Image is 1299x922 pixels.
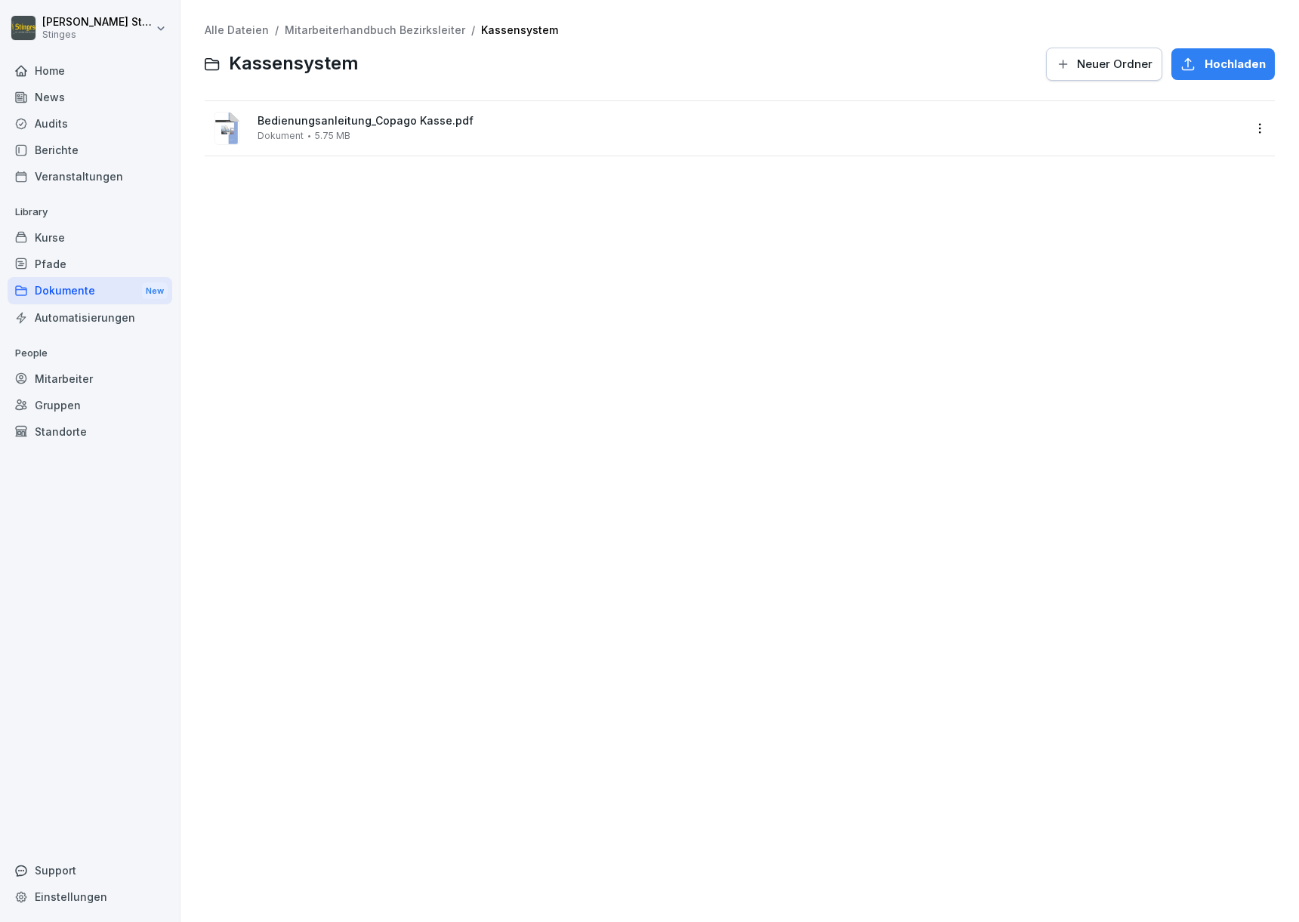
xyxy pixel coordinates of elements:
[1171,48,1275,80] button: Hochladen
[8,277,172,305] a: DokumenteNew
[229,53,359,75] span: Kassensystem
[42,29,153,40] p: Stinges
[471,24,475,37] span: /
[8,418,172,445] a: Standorte
[8,251,172,277] a: Pfade
[8,277,172,305] div: Dokumente
[8,883,172,910] a: Einstellungen
[315,131,350,141] span: 5.75 MB
[8,392,172,418] a: Gruppen
[8,304,172,331] a: Automatisierungen
[205,23,269,36] a: Alle Dateien
[8,84,172,110] a: News
[1046,48,1162,81] button: Neuer Ordner
[481,23,558,36] a: Kassensystem
[1205,56,1266,72] span: Hochladen
[285,23,465,36] a: Mitarbeiterhandbuch Bezirksleiter
[8,57,172,84] a: Home
[8,365,172,392] a: Mitarbeiter
[8,200,172,224] p: Library
[8,137,172,163] a: Berichte
[142,282,168,300] div: New
[8,341,172,365] p: People
[258,131,304,141] span: Dokument
[8,857,172,883] div: Support
[8,163,172,190] a: Veranstaltungen
[1077,56,1152,72] span: Neuer Ordner
[8,224,172,251] a: Kurse
[275,24,279,37] span: /
[8,110,172,137] a: Audits
[42,16,153,29] p: [PERSON_NAME] Stinges
[258,115,1243,128] span: Bedienungsanleitung_Copago Kasse.pdf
